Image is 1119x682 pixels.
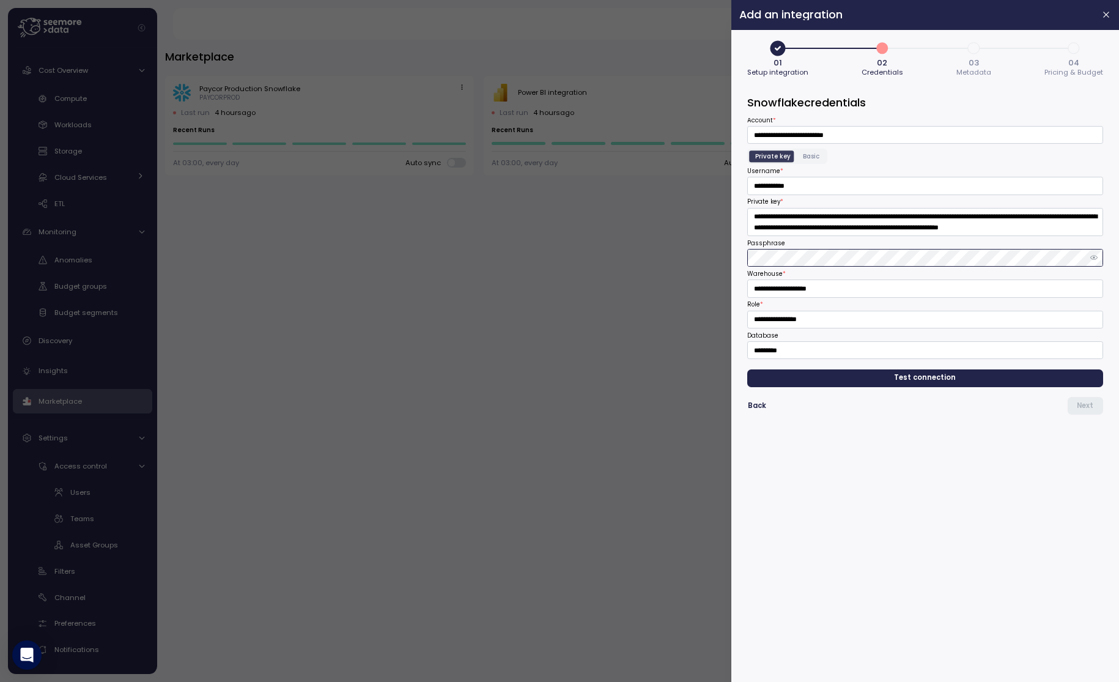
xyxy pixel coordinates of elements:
[1068,59,1079,67] span: 04
[747,397,767,415] button: Back
[755,152,791,161] span: Private key
[956,69,991,76] span: Metadata
[872,38,893,59] span: 2
[1077,398,1093,414] span: Next
[747,95,1103,110] h3: Snowflake credentials
[1044,69,1103,76] span: Pricing & Budget
[877,59,888,67] span: 02
[1063,38,1084,59] span: 4
[895,370,956,387] span: Test connection
[862,69,903,76] span: Credentials
[748,398,766,414] span: Back
[747,69,808,76] span: Setup integration
[969,59,979,67] span: 03
[964,38,984,59] span: 3
[747,369,1103,387] button: Test connection
[774,59,782,67] span: 01
[12,640,42,670] div: Open Intercom Messenger
[1068,397,1103,415] button: Next
[862,38,903,79] button: 202Credentials
[747,38,808,79] button: 01Setup integration
[1044,38,1103,79] button: 404Pricing & Budget
[739,9,1091,20] h2: Add an integration
[803,152,819,161] span: Basic
[956,38,991,79] button: 303Metadata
